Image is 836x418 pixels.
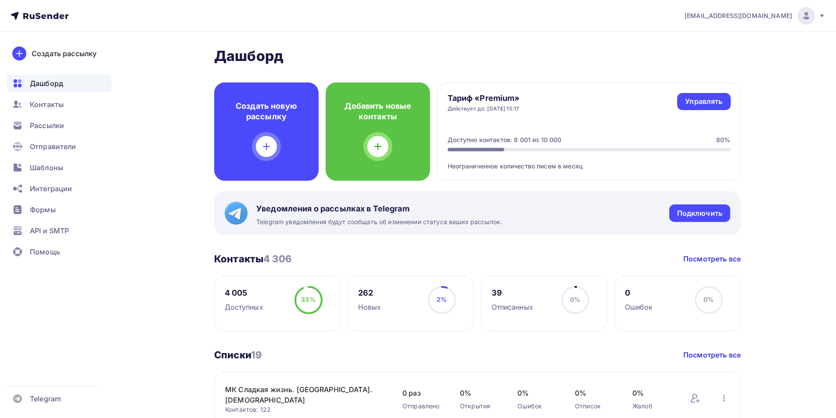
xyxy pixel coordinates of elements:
[448,136,562,144] div: Доступно контактов: 8 001 из 10 000
[716,136,730,144] div: 80%
[256,218,502,226] span: Telegram уведомления будут сообщать об изменении статуса ваших рассылок.
[30,162,63,173] span: Шаблоны
[632,388,672,398] span: 0%
[32,48,97,59] div: Создать рассылку
[7,117,111,134] a: Рассылки
[517,402,557,411] div: Ошибок
[358,302,381,312] div: Новых
[632,402,672,411] div: Жалоб
[214,47,741,65] h2: Дашборд
[402,388,442,398] span: 0 раз
[30,393,61,404] span: Telegram
[677,208,722,218] div: Подключить
[685,11,792,20] span: [EMAIL_ADDRESS][DOMAIN_NAME]
[683,350,741,360] a: Посмотреть все
[402,402,442,411] div: Отправлено
[30,120,64,131] span: Рассылки
[683,254,741,264] a: Посмотреть все
[625,302,653,312] div: Ошибок
[575,388,615,398] span: 0%
[30,183,72,194] span: Интеграции
[625,288,653,298] div: 0
[30,78,63,89] span: Дашборд
[7,75,111,92] a: Дашборд
[448,151,731,171] div: Неограниченное количество писем в месяц
[7,96,111,113] a: Контакты
[575,402,615,411] div: Отписок
[301,296,315,303] span: 33%
[448,93,520,104] h4: Тариф «Premium»
[7,159,111,176] a: Шаблоны
[703,296,714,303] span: 0%
[225,302,263,312] div: Доступных
[492,302,533,312] div: Отписанных
[437,296,447,303] span: 2%
[570,296,580,303] span: 0%
[30,141,76,152] span: Отправители
[460,388,500,398] span: 0%
[225,405,385,414] div: Контактов: 122
[448,105,520,112] div: Действует до: [DATE] 15:17
[517,388,557,398] span: 0%
[30,225,69,236] span: API и SMTP
[30,204,56,215] span: Формы
[228,101,305,122] h4: Создать новую рассылку
[358,288,381,298] div: 262
[492,288,533,298] div: 39
[30,247,60,257] span: Помощь
[251,349,262,361] span: 19
[256,204,502,214] span: Уведомления о рассылках в Telegram
[460,402,500,411] div: Открытия
[685,96,722,107] div: Управлять
[263,253,292,264] span: 4 306
[225,384,374,405] a: МК Сладкая жизнь. [GEOGRAPHIC_DATA]. [DEMOGRAPHIC_DATA]
[7,201,111,218] a: Формы
[7,138,111,155] a: Отправители
[340,101,416,122] h4: Добавить новые контакты
[30,99,64,110] span: Контакты
[685,7,825,25] a: [EMAIL_ADDRESS][DOMAIN_NAME]
[214,253,292,265] h3: Контакты
[214,349,262,361] h3: Списки
[225,288,263,298] div: 4 005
